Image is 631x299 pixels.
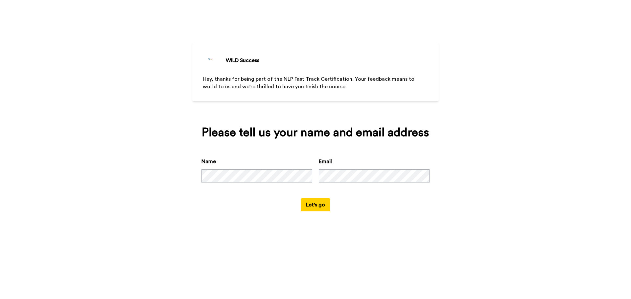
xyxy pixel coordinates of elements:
span: Hey, thanks for being part of the NLP Fast Track Certification. Your feedback means to world to u... [203,76,416,89]
div: Please tell us your name and email address [201,126,430,139]
label: Name [201,158,216,165]
div: WILD Success [226,56,259,64]
button: Let's go [301,198,330,211]
label: Email [319,158,332,165]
